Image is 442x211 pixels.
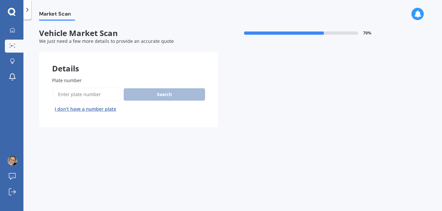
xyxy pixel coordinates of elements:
div: Details [39,52,218,72]
span: Market Scan [39,11,75,19]
span: Vehicle Market Scan [39,29,218,38]
img: ACg8ocK-xH1zsk8I4FbgPwjWrJqIIB_QRExjTA6rLwPqc26WzqTlxqt3=s96-c [7,156,17,166]
span: We just need a few more details to provide an accurate quote [39,38,174,44]
span: 70 % [363,31,371,35]
span: Plate number [52,77,82,83]
input: Enter plate number [52,88,121,101]
button: I don’t have a number plate [52,104,119,114]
